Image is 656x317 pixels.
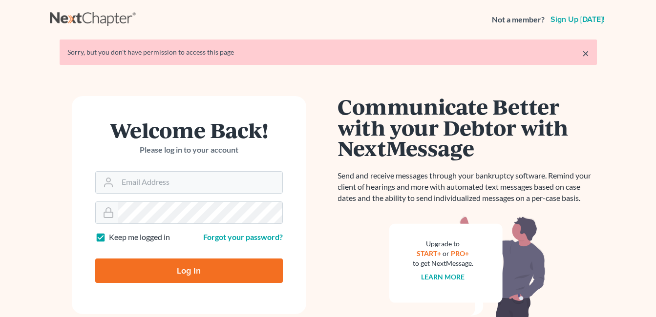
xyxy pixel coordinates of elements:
[421,273,465,281] a: Learn more
[549,16,607,23] a: Sign up [DATE]!
[118,172,282,193] input: Email Address
[417,249,441,258] a: START+
[413,258,473,268] div: to get NextMessage.
[338,96,597,158] h1: Communicate Better with your Debtor with NextMessage
[413,239,473,249] div: Upgrade to
[451,249,469,258] a: PRO+
[203,232,283,241] a: Forgot your password?
[67,47,589,57] div: Sorry, but you don't have permission to access this page
[582,47,589,59] a: ×
[443,249,449,258] span: or
[95,119,283,140] h1: Welcome Back!
[492,14,545,25] strong: Not a member?
[95,258,283,283] input: Log In
[338,170,597,204] p: Send and receive messages through your bankruptcy software. Remind your client of hearings and mo...
[95,144,283,156] p: Please log in to your account
[109,232,170,243] label: Keep me logged in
